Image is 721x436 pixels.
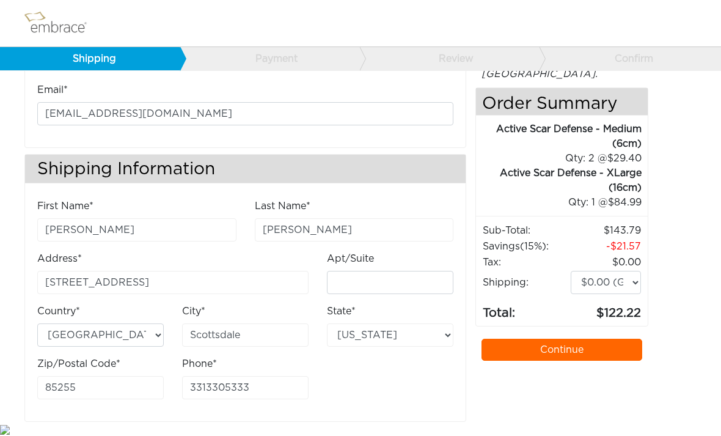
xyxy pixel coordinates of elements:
span: 84.99 [608,198,642,207]
td: 0.00 [570,254,642,270]
td: Total: [482,295,569,323]
a: Review [359,47,540,70]
label: City* [182,304,205,319]
span: (15%) [520,242,546,251]
td: 143.79 [570,223,642,238]
div: 2 @ [491,151,642,166]
label: Country* [37,304,80,319]
label: Email* [37,83,68,97]
td: Sub-Total: [482,223,569,238]
td: Shipping: [482,270,569,295]
label: Address* [37,251,82,266]
td: 21.57 [570,238,642,254]
span: 29.40 [607,153,642,163]
label: State* [327,304,356,319]
a: Confirm [539,47,719,70]
label: Phone* [182,357,217,371]
label: First Name* [37,199,93,213]
div: Active Scar Defense - Medium (6cm) [476,122,642,151]
td: Savings : [482,238,569,254]
label: Apt/Suite [327,251,374,266]
label: Zip/Postal Code* [37,357,120,371]
div: 1 @ [491,195,642,210]
label: Last Name* [255,199,310,213]
td: Tax: [482,254,569,270]
div: Active Scar Defense - XLarge (16cm) [476,166,642,195]
a: Payment [180,47,360,70]
a: Continue [481,339,642,361]
img: logo.png [21,8,101,39]
h3: Shipping Information [25,155,466,183]
h4: Order Summary [476,88,648,116]
td: 122.22 [570,295,642,323]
